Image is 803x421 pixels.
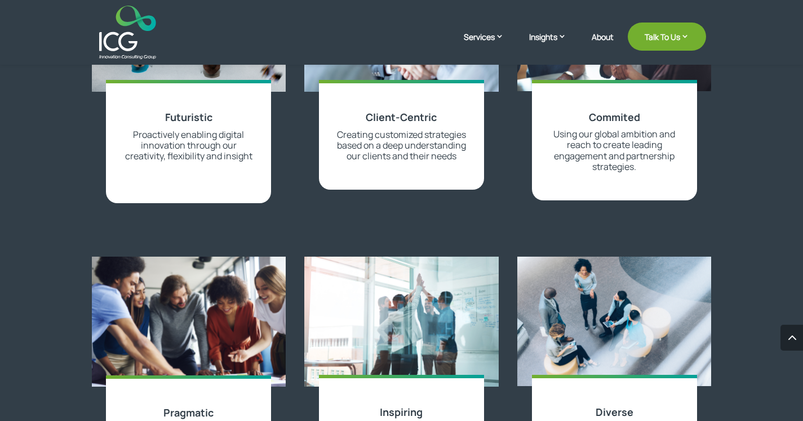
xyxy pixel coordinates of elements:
[464,31,515,59] a: Services
[380,405,423,419] span: Inspiring
[747,367,803,421] div: Widget de chat
[366,110,437,124] span: Client-Centric
[747,367,803,421] iframe: Chat Widget
[165,110,212,124] span: Futuristic
[628,23,706,51] a: Talk To Us
[163,406,214,419] span: Pragmatic
[304,257,499,386] img: Inspiring 1
[589,110,640,124] span: Commited
[529,31,578,59] a: Insights
[99,6,156,59] img: ICG
[596,405,633,419] span: Diverse
[517,257,712,386] img: Diverse 1
[553,128,675,173] span: Using our global ambition and reach to create leading engagement and partnership strategies.
[92,257,286,387] img: ambition-value-ICG 2
[337,128,466,162] span: Creating customized strategies based on a deep understanding our clients and their needs​
[125,128,252,162] span: Proactively enabling digital innovation through our creativity, flexibility and insight
[592,33,614,59] a: About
